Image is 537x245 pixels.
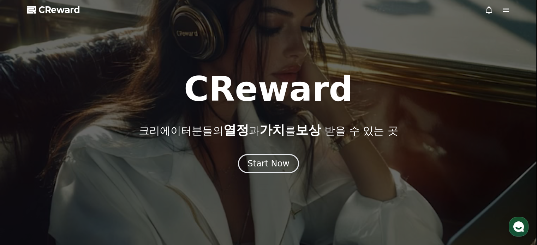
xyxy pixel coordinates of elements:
[296,123,321,137] span: 보상
[38,4,80,16] span: CReward
[223,123,249,137] span: 열정
[238,161,299,168] a: Start Now
[184,72,353,106] h1: CReward
[259,123,285,137] span: 가치
[27,4,80,16] a: CReward
[247,158,290,169] div: Start Now
[238,154,299,173] button: Start Now
[139,123,398,137] p: 크리에이터분들의 과 를 받을 수 있는 곳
